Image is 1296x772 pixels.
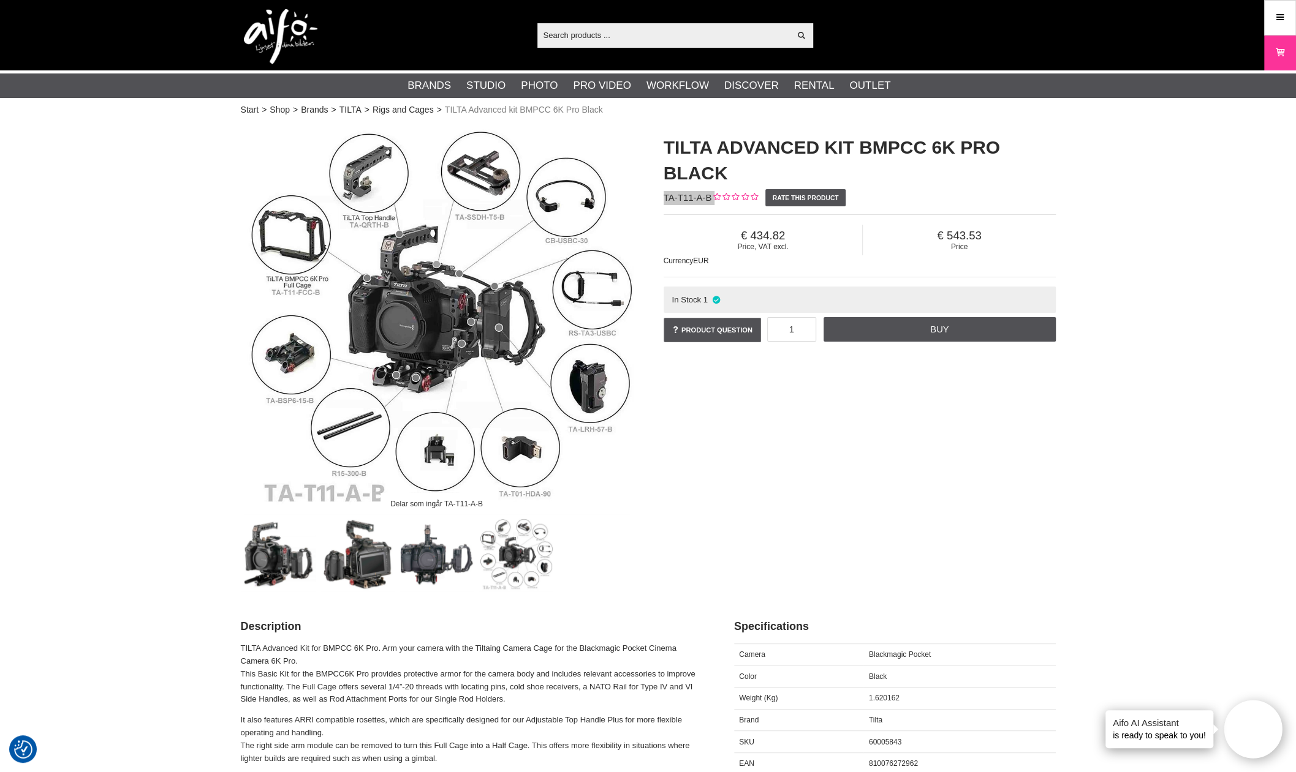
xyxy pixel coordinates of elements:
[863,242,1055,251] span: Price
[765,189,846,206] a: Rate this product
[241,103,259,116] a: Start
[445,103,603,116] span: TILTA Advanced kit BMPCC 6K Pro Black
[400,517,474,591] img: Skapar mängder med fästpunkter för tillbehör
[301,103,328,116] a: Brands
[794,78,835,94] a: Rental
[437,103,442,116] span: >
[339,103,362,116] a: TILTA
[320,517,395,591] img: Förenklar kamerans handhavande
[703,295,708,304] span: 1
[1113,716,1206,729] h4: Aifo AI Assistant
[380,493,493,514] div: Delar som ingår TA-T11-A-B
[824,317,1055,342] a: Buy
[479,517,553,591] img: Delar som ingår TA-T11-A-B
[664,257,694,265] span: Currency
[869,650,931,659] span: Blackmagic Pocket
[241,619,703,634] h2: Description
[241,517,316,591] img: Tilta Advanced kit for BMPCC 6K Pro Black
[863,229,1055,242] span: 543.53
[241,714,703,765] p: It also features ARRI compatible rosettes, which are specifically designed for our Adjustable Top...
[521,78,558,94] a: Photo
[664,135,1056,186] h1: TILTA Advanced kit BMPCC 6K Pro Black
[869,738,901,746] span: 60005843
[869,759,918,768] span: 810076272962
[262,103,267,116] span: >
[869,672,887,681] span: Black
[739,738,754,746] span: SKU
[537,26,790,44] input: Search products ...
[711,295,721,304] i: In stock
[1105,710,1213,748] div: is ready to speak to you!
[869,694,900,702] span: 1.620162
[739,672,757,681] span: Color
[734,619,1056,634] h2: Specifications
[739,650,765,659] span: Camera
[466,78,506,94] a: Studio
[407,78,451,94] a: Brands
[332,103,336,116] span: >
[646,78,709,94] a: Workflow
[739,716,759,724] span: Brand
[14,738,32,760] button: Consent Preferences
[739,759,754,768] span: EAN
[270,103,290,116] a: Shop
[672,295,701,304] span: In Stock
[241,122,633,514] a: Delar som ingår TA-T11-A-B
[869,716,882,724] span: Tilta
[241,122,633,514] img: Tilta Advanced kit for BMPCC 6K Pro Black
[664,229,863,242] span: 434.82
[693,257,708,265] span: EUR
[664,192,712,203] span: TA-T11-A-B
[664,318,761,342] a: Product question
[739,694,778,702] span: Weight (Kg)
[724,78,779,94] a: Discover
[14,740,32,759] img: Revisit consent button
[244,9,317,64] img: logo.png
[241,642,703,706] p: TILTA Advanced Kit for BMPCC 6K Pro. Arm your camera with the Tiltaing Camera Cage for the Blackm...
[365,103,369,116] span: >
[711,192,757,204] div: Customer rating: 0
[573,78,631,94] a: Pro Video
[373,103,434,116] a: Rigs and Cages
[293,103,298,116] span: >
[664,242,863,251] span: Price, VAT excl.
[849,78,890,94] a: Outlet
